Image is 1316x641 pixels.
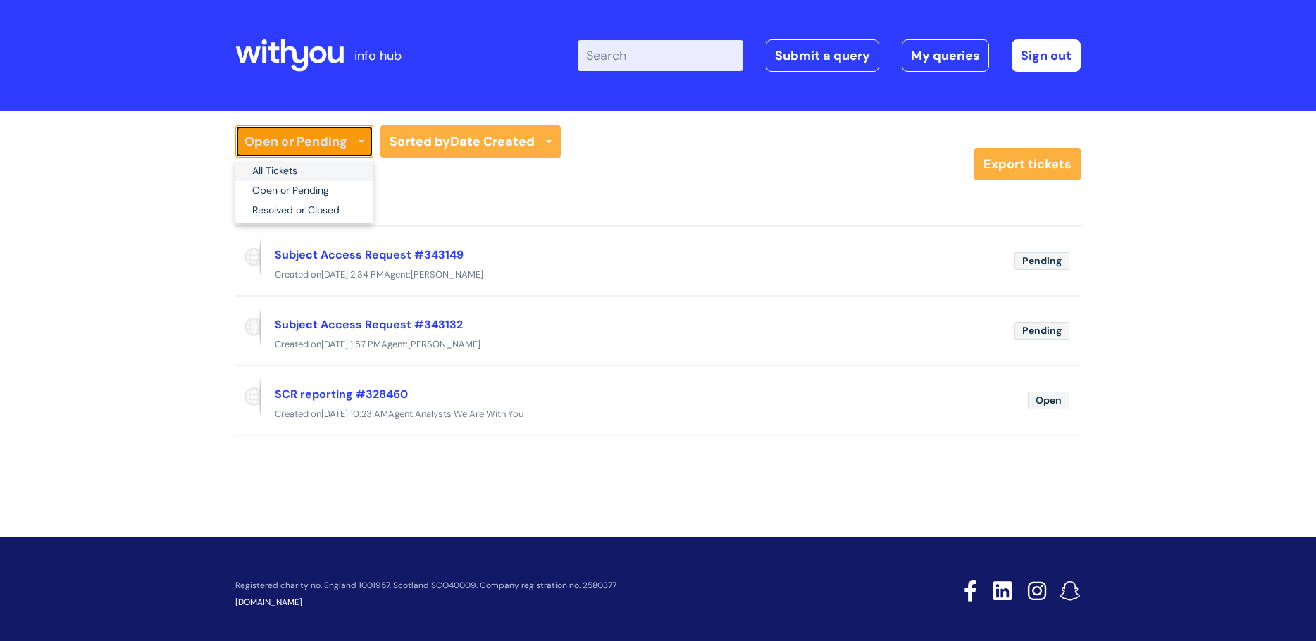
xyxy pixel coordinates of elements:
[415,408,523,420] span: Analysts We Are With You
[1014,252,1069,270] span: Pending
[450,133,535,150] b: Date Created
[235,597,302,608] a: [DOMAIN_NAME]
[1014,322,1069,340] span: Pending
[275,247,464,262] a: Subject Access Request #343149
[235,238,261,278] span: Reported via portal
[275,317,463,332] a: Subject Access Request #343132
[235,161,373,181] a: All Tickets
[321,408,388,420] span: [DATE] 10:23 AM
[235,406,1081,423] div: Created on Agent:
[902,39,989,72] a: My queries
[235,125,373,158] a: Open or Pending
[321,268,384,280] span: [DATE] 2:34 PM
[578,39,1081,72] div: | -
[235,336,1081,354] div: Created on Agent:
[380,125,561,158] a: Sorted byDate Created
[408,338,480,350] span: [PERSON_NAME]
[235,181,373,201] a: Open or Pending
[354,44,402,67] p: info hub
[321,338,381,350] span: [DATE] 1:57 PM
[235,581,864,590] p: Registered charity no. England 1001957, Scotland SCO40009. Company registration no. 2580377
[275,387,408,402] a: SCR reporting #328460
[235,201,373,220] a: Resolved or Closed
[235,266,1081,284] div: Created on Agent:
[974,148,1081,180] a: Export tickets
[766,39,879,72] a: Submit a query
[1012,39,1081,72] a: Sign out
[235,378,261,417] span: Reported via portal
[235,308,261,347] span: Reported via portal
[1028,392,1069,409] span: Open
[411,268,483,280] span: [PERSON_NAME]
[578,40,743,71] input: Search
